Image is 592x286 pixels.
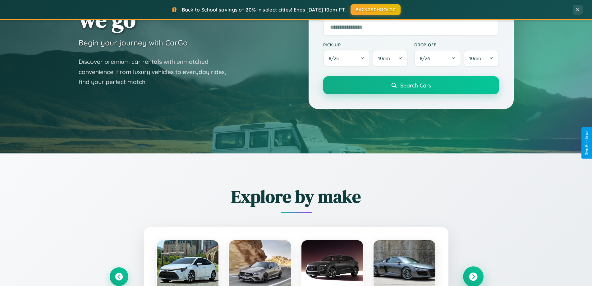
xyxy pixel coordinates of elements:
span: 8 / 26 [420,55,433,61]
span: Search Cars [400,82,431,89]
div: Give Feedback [585,130,589,156]
span: 10am [378,55,390,61]
h2: Explore by make [110,185,483,209]
button: 8/25 [323,50,370,67]
button: 8/26 [414,50,461,67]
button: 10am [464,50,499,67]
span: 10am [469,55,481,61]
button: 10am [373,50,408,67]
p: Discover premium car rentals with unmatched convenience. From luxury vehicles to everyday rides, ... [79,57,234,87]
button: Search Cars [323,76,499,94]
span: Back to School savings of 20% in select cities! Ends [DATE] 10am PT. [182,7,346,13]
span: 8 / 25 [329,55,342,61]
label: Drop-off [414,42,499,47]
h3: Begin your journey with CarGo [79,38,188,47]
label: Pick-up [323,42,408,47]
button: BACK2SCHOOL20 [351,4,401,15]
